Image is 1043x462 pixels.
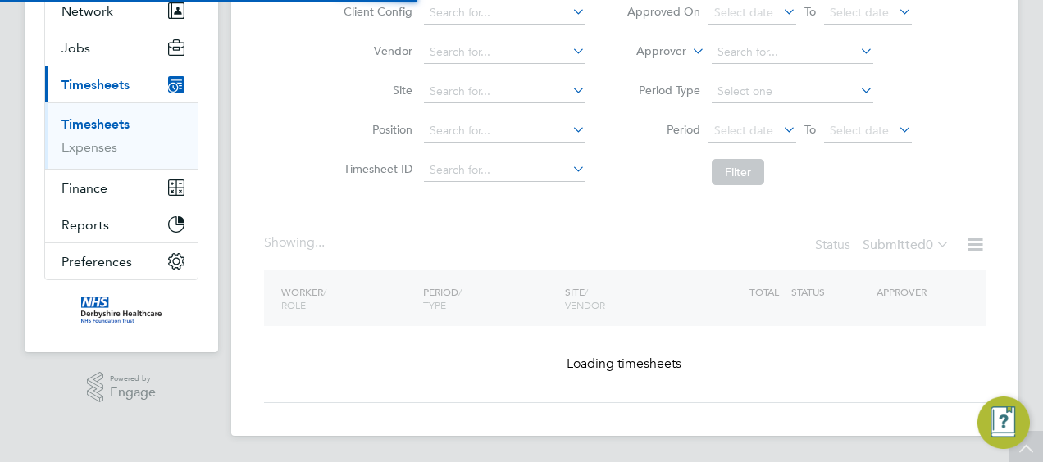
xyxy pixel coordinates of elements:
label: Site [339,83,412,97]
span: Preferences [61,254,132,269]
label: Approver [613,43,686,60]
input: Search for... [712,41,873,64]
label: Period [626,122,700,137]
div: Status [815,234,953,257]
a: Timesheets [61,116,130,132]
label: Approved On [626,4,700,19]
img: derbyshire-nhs-logo-retina.png [81,297,162,323]
span: Select date [714,123,773,138]
span: Engage [110,386,156,400]
span: Select date [714,5,773,20]
input: Search for... [424,120,585,143]
div: Timesheets [45,102,198,169]
label: Period Type [626,83,700,97]
span: Jobs [61,40,90,56]
span: Timesheets [61,77,130,93]
div: Showing [264,234,328,251]
span: Select date [830,123,889,138]
span: Powered by [110,372,156,386]
label: Vendor [339,43,412,58]
a: Powered byEngage [87,372,157,403]
input: Search for... [424,159,585,182]
input: Search for... [424,80,585,103]
span: Network [61,3,113,19]
label: Submitted [863,237,950,253]
button: Timesheets [45,66,198,102]
a: Expenses [61,139,117,155]
label: Timesheet ID [339,161,412,176]
input: Select one [712,80,873,103]
span: Reports [61,217,109,233]
label: Position [339,122,412,137]
span: ... [315,234,325,251]
button: Engage Resource Center [977,396,1030,449]
button: Finance [45,170,198,206]
button: Reports [45,206,198,242]
button: Preferences [45,243,198,279]
label: Client Config [339,4,412,19]
input: Search for... [424,2,585,25]
button: Jobs [45,29,198,66]
button: Filter [712,159,764,185]
span: Select date [830,5,889,20]
span: 0 [926,237,933,253]
input: Search for... [424,41,585,64]
span: Finance [61,180,107,196]
span: To [799,1,821,22]
span: To [799,119,821,140]
a: Go to home page [44,297,198,323]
